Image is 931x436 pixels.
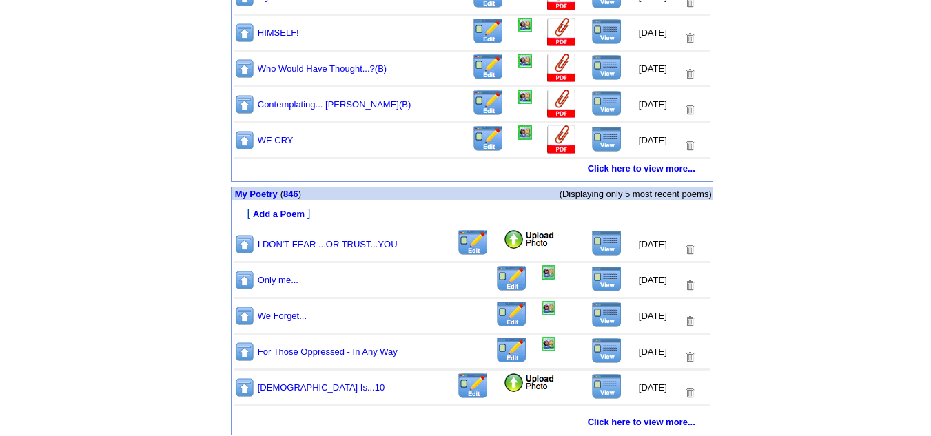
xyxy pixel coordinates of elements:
img: Removes this Title [684,351,696,364]
img: Removes this Title [684,139,696,152]
img: Edit this Title [457,229,489,256]
a: Who Would Have Thought...?(B) [258,63,387,74]
img: Add/Remove Photo [518,54,532,68]
img: Move to top [234,377,255,398]
a: Only me... [258,275,298,285]
img: View this Title [591,302,622,328]
a: [DEMOGRAPHIC_DATA] Is...10 [258,382,385,393]
img: Add/Remove Photo [518,18,532,32]
img: Move to top [234,129,255,151]
img: View this Title [591,266,622,292]
img: Removes this Title [684,315,696,328]
font: [DATE] [639,239,667,249]
img: Move to top [234,341,255,362]
font: [DATE] [639,275,667,285]
a: Contemplating... [PERSON_NAME](B) [258,99,411,110]
img: Edit this Title [472,90,504,116]
img: Removes this Title [684,386,696,399]
img: Add/Remove Photo [542,301,555,315]
font: [DATE] [639,28,667,38]
img: Add Photo [503,373,555,393]
img: Add Attachment (PDF or .DOC) [546,125,577,155]
img: Move to top [234,233,255,255]
img: Edit this Title [495,265,528,292]
img: Removes this Title [684,279,696,292]
img: View this Title [591,373,622,399]
img: Edit this Title [472,54,504,81]
img: Move to top [234,305,255,326]
a: Click here to view more... [588,163,695,174]
img: Add Attachment (PDF or .DOC) [546,54,577,83]
a: We Forget... [258,311,307,321]
a: HIMSELF! [258,28,299,38]
img: shim.gif [232,221,237,226]
a: Click here to view more... [588,417,695,427]
img: View this Title [591,19,622,45]
img: View this Title [591,338,622,364]
img: shim.gif [232,176,237,180]
img: Edit this Title [495,301,528,328]
img: View this Title [591,90,622,116]
img: Removes this Title [684,103,696,116]
font: Add a Poem [253,209,305,219]
img: View this Title [591,230,622,256]
img: Add Photo [503,229,555,250]
a: WE CRY [258,135,294,145]
font: My Poetry [235,189,278,199]
font: [DATE] [639,382,667,393]
a: 846 [283,189,298,199]
img: View this Title [591,54,622,81]
span: ( [280,189,283,199]
img: shim.gif [232,409,237,414]
img: Move to top [234,58,255,79]
img: shim.gif [469,182,474,187]
img: Move to top [234,94,255,115]
img: Add/Remove Photo [518,125,532,140]
img: Add Attachment (PDF or .DOC) [546,18,577,48]
a: For Those Oppressed - In Any Way [258,346,398,357]
img: Add/Remove Photo [518,90,532,104]
font: [DATE] [639,99,667,110]
font: [DATE] [639,346,667,357]
font: (Displaying only 5 most recent poems) [560,189,712,199]
font: [DATE] [639,311,667,321]
a: I DON'T FEAR ...OR TRUST...YOU [258,239,398,249]
a: My Poetry [235,188,278,199]
font: ] [307,207,310,219]
img: Removes this Title [684,243,696,256]
img: Add/Remove Photo [542,337,555,351]
font: [DATE] [639,63,667,74]
img: Add/Remove Photo [542,265,555,280]
img: Edit this Title [457,373,489,399]
img: Move to top [234,269,255,291]
a: Add a Poem [253,207,305,219]
img: shim.gif [232,201,237,206]
img: Removes this Title [684,68,696,81]
font: [ [247,207,249,219]
img: Removes this Title [684,32,696,45]
img: Move to top [234,22,255,43]
img: Add Attachment (PDF or .DOC) [546,90,577,119]
img: shim.gif [232,429,237,434]
img: View this Title [591,126,622,152]
img: Edit this Title [472,125,504,152]
span: ) [298,189,301,199]
img: Edit this Title [495,337,528,364]
font: [DATE] [639,135,667,145]
img: Edit this Title [472,18,504,45]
